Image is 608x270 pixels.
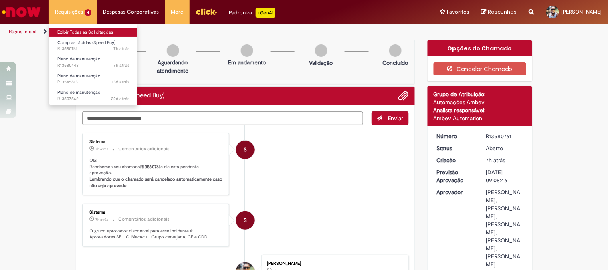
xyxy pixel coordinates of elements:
p: Em andamento [228,58,266,66]
button: Enviar [372,111,409,125]
div: Opções do Chamado [428,40,532,56]
span: Requisições [55,8,83,16]
p: Aguardando atendimento [154,58,192,75]
dt: Status [431,144,480,152]
ul: Trilhas de página [6,24,399,39]
div: [PERSON_NAME] [267,261,400,266]
div: Padroniza [229,8,275,18]
span: R13545813 [57,79,129,85]
time: 09/09/2025 14:00:47 [111,96,129,102]
span: Plano de manutenção [57,73,101,79]
time: 30/09/2025 10:24:55 [113,62,129,69]
ul: Requisições [49,24,137,105]
b: Lembrando que o chamado será cancelado automaticamente caso não seja aprovado. [90,176,224,189]
span: Plano de manutenção [57,56,101,62]
p: +GenAi [256,8,275,18]
p: Olá! Recebemos seu chamado e ele esta pendente aprovação. [90,157,223,189]
span: 7h atrás [113,46,129,52]
a: Aberto R13580761 : Compras rápidas (Speed Buy) [49,38,137,53]
span: Compras rápidas (Speed Buy) [57,40,115,46]
p: O grupo aprovador disponível para esse incidente é: Aprovadores SB - C. Macacu - Grupo cervejaria... [90,228,223,240]
span: 22d atrás [111,96,129,102]
div: Automações Ambev [434,98,526,106]
span: More [171,8,184,16]
dt: Previsão Aprovação [431,168,480,184]
time: 30/09/2025 11:08:58 [96,147,109,151]
div: Sistema [90,210,223,215]
span: [PERSON_NAME] [562,8,602,15]
small: Comentários adicionais [119,145,170,152]
span: R13580443 [57,62,129,69]
a: Exibir Todas as Solicitações [49,28,137,37]
time: 30/09/2025 11:08:47 [113,46,129,52]
div: [PERSON_NAME], [PERSON_NAME], [PERSON_NAME], [PERSON_NAME], [PERSON_NAME] [486,188,523,268]
span: S [244,140,247,159]
span: 7h atrás [96,147,109,151]
a: Aberto R13580443 : Plano de manutenção [49,55,137,70]
button: Adicionar anexos [398,91,409,101]
time: 18/09/2025 09:01:51 [112,79,129,85]
button: Cancelar Chamado [434,62,526,75]
img: img-circle-grey.png [241,44,253,57]
img: click_logo_yellow_360x200.png [196,6,217,18]
span: Plano de manutenção [57,89,101,95]
a: Aberto R13545813 : Plano de manutenção [49,72,137,87]
a: Rascunhos [481,8,517,16]
img: ServiceNow [1,4,42,20]
dt: Número [431,132,480,140]
span: Enviar [388,115,404,122]
time: 30/09/2025 11:08:54 [96,217,109,222]
span: Favoritos [447,8,469,16]
p: Validação [309,59,333,67]
div: System [236,141,255,159]
div: [DATE] 09:08:46 [486,168,523,184]
img: img-circle-grey.png [389,44,402,57]
img: img-circle-grey.png [315,44,327,57]
span: R13507562 [57,96,129,102]
b: R13580761 [141,164,161,170]
textarea: Digite sua mensagem aqui... [82,111,364,125]
dt: Criação [431,156,480,164]
div: Ambev Automation [434,114,526,122]
span: Rascunhos [488,8,517,16]
span: 7h atrás [113,62,129,69]
dt: Aprovador [431,188,480,196]
span: Despesas Corporativas [103,8,159,16]
div: Aberto [486,144,523,152]
span: 13d atrás [112,79,129,85]
span: 7h atrás [486,157,505,164]
div: Analista responsável: [434,106,526,114]
span: R13580761 [57,46,129,52]
span: 7h atrás [96,217,109,222]
div: Grupo de Atribuição: [434,90,526,98]
div: R13580761 [486,132,523,140]
span: S [244,211,247,230]
img: img-circle-grey.png [167,44,179,57]
div: Sistema [90,139,223,144]
small: Comentários adicionais [119,216,170,223]
span: 4 [85,9,91,16]
a: Página inicial [9,28,36,35]
time: 30/09/2025 11:08:46 [486,157,505,164]
div: 30/09/2025 11:08:46 [486,156,523,164]
div: System [236,211,255,230]
a: Aberto R13507562 : Plano de manutenção [49,88,137,103]
p: Concluído [382,59,408,67]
